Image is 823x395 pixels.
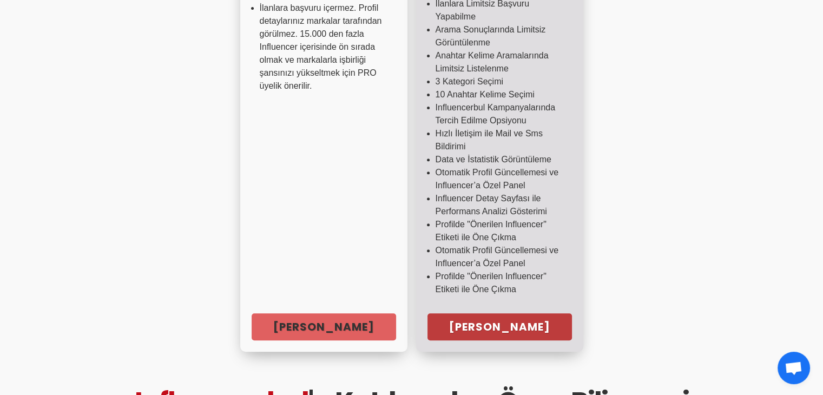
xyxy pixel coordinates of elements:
[436,49,564,75] li: Anahtar Kelime Aramalarında Limitsiz Listelenme
[436,244,564,270] li: Otomatik Profil Güncellemesi ve Influencer’a Özel Panel
[436,192,564,218] li: Influencer Detay Sayfası ile Performans Analizi Gösterimi
[436,101,564,127] li: Influencerbul Kampanyalarında Tercih Edilme Opsiyonu
[260,2,388,93] li: İlanlara başvuru içermez. Profil detaylarınız markalar tarafından görülmez. 15.000 den fazla Infl...
[436,166,564,192] li: Otomatik Profil Güncellemesi ve Influencer’a Özel Panel
[436,127,564,153] li: Hızlı İletişim ile Mail ve Sms Bildirimi
[436,75,564,88] li: 3 Kategori Seçimi
[427,313,572,340] a: [PERSON_NAME]
[436,23,564,49] li: Arama Sonuçlarında Limitsiz Görüntülenme
[436,153,564,166] li: Data ve İstatistik Görüntüleme
[436,88,564,101] li: 10 Anahtar Kelime Seçimi
[436,270,564,296] li: Profilde "Önerilen Influencer" Etiketi ile Öne Çıkma
[778,352,810,384] div: Açık sohbet
[436,218,564,244] li: Profilde "Önerilen Influencer" Etiketi ile Öne Çıkma
[252,313,396,340] a: [PERSON_NAME]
